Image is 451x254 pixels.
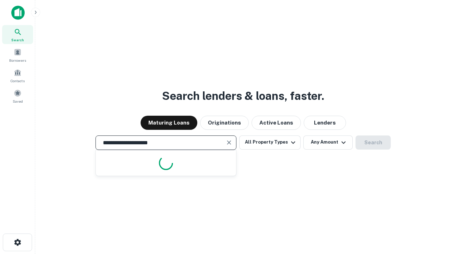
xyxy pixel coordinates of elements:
[141,116,197,130] button: Maturing Loans
[162,87,324,104] h3: Search lenders & loans, faster.
[252,116,301,130] button: Active Loans
[11,78,25,84] span: Contacts
[9,58,26,63] span: Borrowers
[304,116,346,130] button: Lenders
[11,37,24,43] span: Search
[2,25,33,44] a: Search
[239,135,301,150] button: All Property Types
[200,116,249,130] button: Originations
[2,66,33,85] a: Contacts
[2,46,33,65] a: Borrowers
[303,135,353,150] button: Any Amount
[224,138,234,147] button: Clear
[2,86,33,105] a: Saved
[11,6,25,20] img: capitalize-icon.png
[13,98,23,104] span: Saved
[416,175,451,209] iframe: Chat Widget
